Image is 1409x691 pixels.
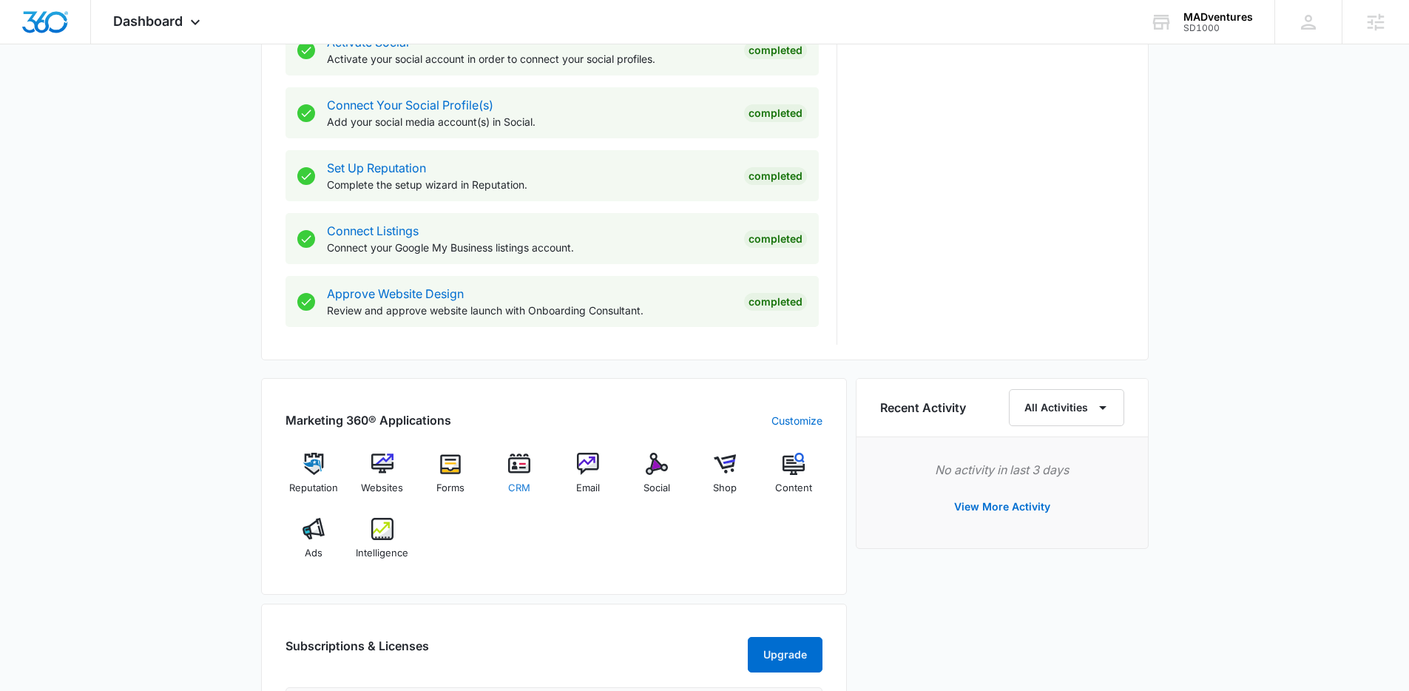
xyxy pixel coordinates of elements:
[697,453,754,506] a: Shop
[880,399,966,417] h6: Recent Activity
[354,453,410,506] a: Websites
[880,461,1124,479] p: No activity in last 3 days
[327,177,732,192] p: Complete the setup wizard in Reputation.
[1183,11,1253,23] div: account name
[744,230,807,248] div: Completed
[285,453,342,506] a: Reputation
[643,481,670,496] span: Social
[327,114,732,129] p: Add your social media account(s) in Social.
[939,489,1065,525] button: View More Activity
[327,51,732,67] p: Activate your social account in order to connect your social profiles.
[436,481,464,496] span: Forms
[508,481,530,496] span: CRM
[744,167,807,185] div: Completed
[327,240,732,255] p: Connect your Google My Business listings account.
[327,303,732,318] p: Review and approve website launch with Onboarding Consultant.
[327,286,464,301] a: Approve Website Design
[744,293,807,311] div: Completed
[713,481,737,496] span: Shop
[422,453,479,506] a: Forms
[1009,389,1124,426] button: All Activities
[356,546,408,561] span: Intelligence
[748,637,822,673] button: Upgrade
[576,481,600,496] span: Email
[305,546,322,561] span: Ads
[744,41,807,59] div: Completed
[354,518,410,571] a: Intelligence
[285,637,429,667] h2: Subscriptions & Licenses
[289,481,338,496] span: Reputation
[766,453,822,506] a: Content
[628,453,685,506] a: Social
[1183,23,1253,33] div: account id
[327,98,493,112] a: Connect Your Social Profile(s)
[113,13,183,29] span: Dashboard
[744,104,807,122] div: Completed
[771,413,822,428] a: Customize
[285,411,451,429] h2: Marketing 360® Applications
[560,453,617,506] a: Email
[327,223,419,238] a: Connect Listings
[361,481,403,496] span: Websites
[327,161,426,175] a: Set Up Reputation
[285,518,342,571] a: Ads
[491,453,548,506] a: CRM
[775,481,812,496] span: Content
